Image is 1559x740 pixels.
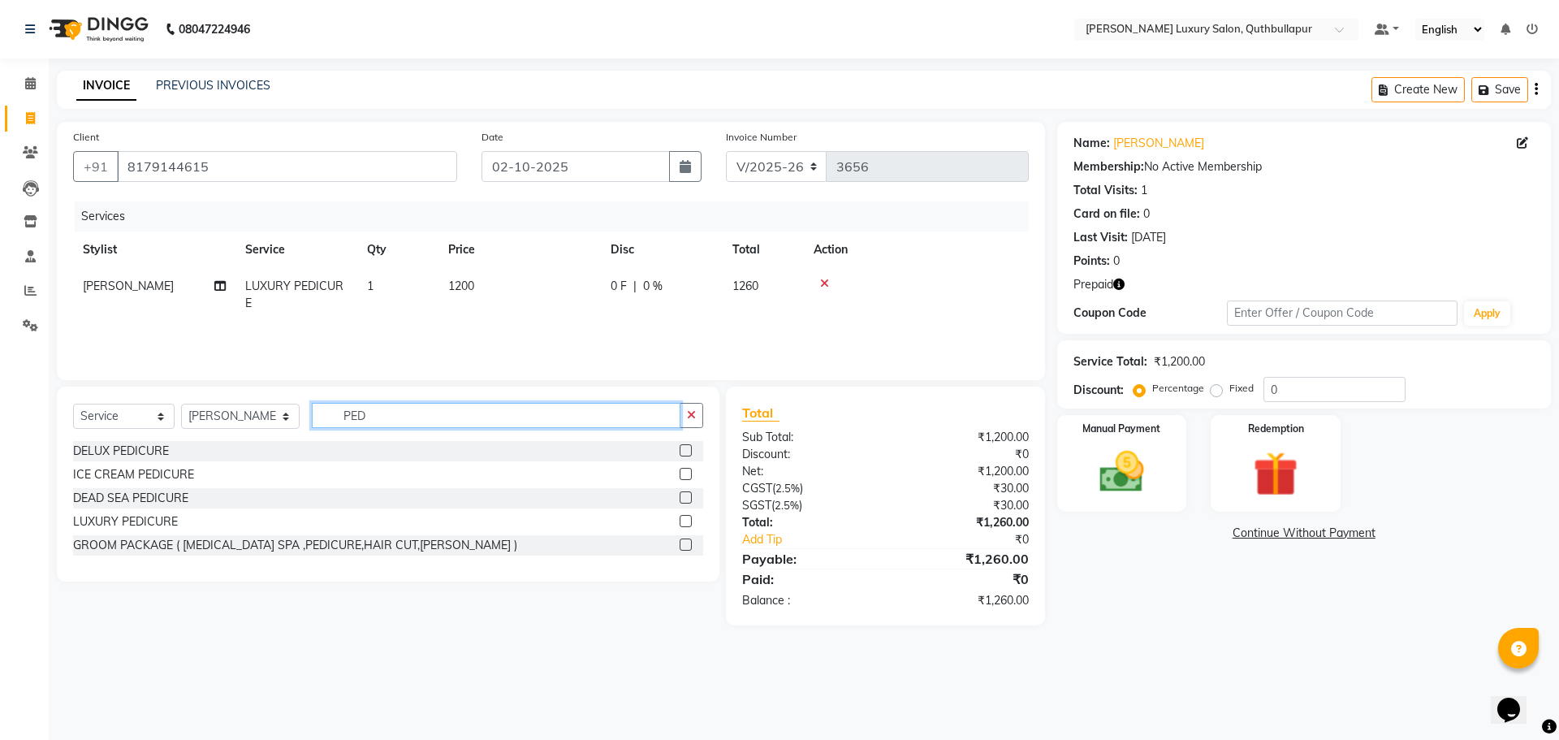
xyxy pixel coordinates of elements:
[1073,276,1113,293] span: Prepaid
[73,466,194,483] div: ICE CREAM PEDICURE
[1248,422,1304,436] label: Redemption
[742,405,779,422] span: Total
[1227,301,1458,326] input: Enter Offer / Coupon Code
[73,151,119,182] button: +91
[730,514,885,531] div: Total:
[643,278,663,295] span: 0 %
[73,232,235,268] th: Stylist
[885,480,1040,497] div: ₹30.00
[730,549,885,569] div: Payable:
[730,592,885,609] div: Balance :
[41,6,153,52] img: logo
[633,278,637,295] span: |
[357,232,438,268] th: Qty
[482,130,503,145] label: Date
[1229,381,1254,396] label: Fixed
[885,569,1040,589] div: ₹0
[775,482,800,495] span: 2.5%
[1154,353,1205,370] div: ₹1,200.00
[73,490,188,507] div: DEAD SEA PEDICURE
[885,497,1040,514] div: ₹30.00
[1073,135,1110,152] div: Name:
[885,446,1040,463] div: ₹0
[1086,446,1159,498] img: _cash.svg
[1239,446,1312,502] img: _gift.svg
[75,201,1041,232] div: Services
[367,279,374,293] span: 1
[1143,206,1150,223] div: 0
[73,537,517,554] div: GROOM PACKAGE ( [MEDICAL_DATA] SPA ,PEDICURE,HAIR CUT,[PERSON_NAME] )
[730,569,885,589] div: Paid:
[117,151,457,182] input: Search by Name/Mobile/Email/Code
[1464,301,1510,326] button: Apply
[601,232,723,268] th: Disc
[1073,206,1140,223] div: Card on file:
[1073,353,1147,370] div: Service Total:
[1073,158,1144,175] div: Membership:
[1141,182,1147,199] div: 1
[83,279,174,293] span: [PERSON_NAME]
[885,549,1040,569] div: ₹1,260.00
[885,514,1040,531] div: ₹1,260.00
[448,279,474,293] span: 1200
[1073,382,1124,399] div: Discount:
[179,6,250,52] b: 08047224946
[730,480,885,497] div: ( )
[732,279,758,293] span: 1260
[1371,77,1465,102] button: Create New
[73,443,169,460] div: DELUX PEDICURE
[1073,253,1110,270] div: Points:
[775,499,799,512] span: 2.5%
[1082,422,1160,436] label: Manual Payment
[726,130,797,145] label: Invoice Number
[73,513,178,530] div: LUXURY PEDICURE
[1073,305,1227,322] div: Coupon Code
[730,497,885,514] div: ( )
[730,531,911,548] a: Add Tip
[156,78,270,93] a: PREVIOUS INVOICES
[730,429,885,446] div: Sub Total:
[911,531,1040,548] div: ₹0
[885,592,1040,609] div: ₹1,260.00
[730,463,885,480] div: Net:
[611,278,627,295] span: 0 F
[1073,182,1138,199] div: Total Visits:
[1113,135,1204,152] a: [PERSON_NAME]
[885,463,1040,480] div: ₹1,200.00
[885,429,1040,446] div: ₹1,200.00
[1152,381,1204,396] label: Percentage
[742,498,771,513] span: SGST
[1131,229,1166,246] div: [DATE]
[1073,158,1535,175] div: No Active Membership
[723,232,804,268] th: Total
[1113,253,1120,270] div: 0
[1060,525,1548,542] a: Continue Without Payment
[1471,77,1528,102] button: Save
[742,481,772,495] span: CGST
[1491,675,1543,724] iframe: chat widget
[312,403,680,428] input: Search or Scan
[730,446,885,463] div: Discount:
[438,232,601,268] th: Price
[245,279,343,310] span: LUXURY PEDICURE
[804,232,1029,268] th: Action
[235,232,357,268] th: Service
[1073,229,1128,246] div: Last Visit:
[76,71,136,101] a: INVOICE
[73,130,99,145] label: Client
